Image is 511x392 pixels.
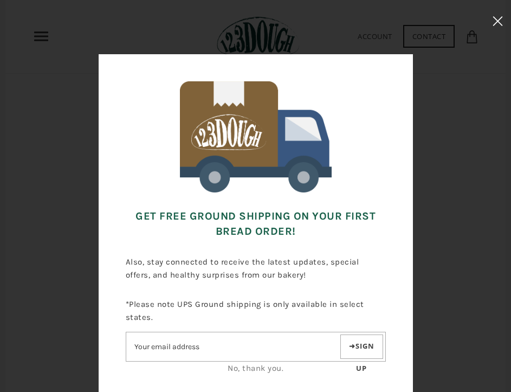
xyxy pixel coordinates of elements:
p: Also, stay connected to receive the latest updates, special offers, and healthy surprises from ou... [126,247,386,290]
a: No, thank you. [228,363,283,373]
input: Email address [126,337,338,356]
div: *Please note UPS Ground shipping is only available in select states. [126,290,386,383]
h3: Get FREE Ground Shipping on Your First Bread Order! [126,201,386,247]
button: Sign up [340,335,383,359]
img: 123Dough Bakery Free Shipping for First Time Customers [180,81,332,192]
